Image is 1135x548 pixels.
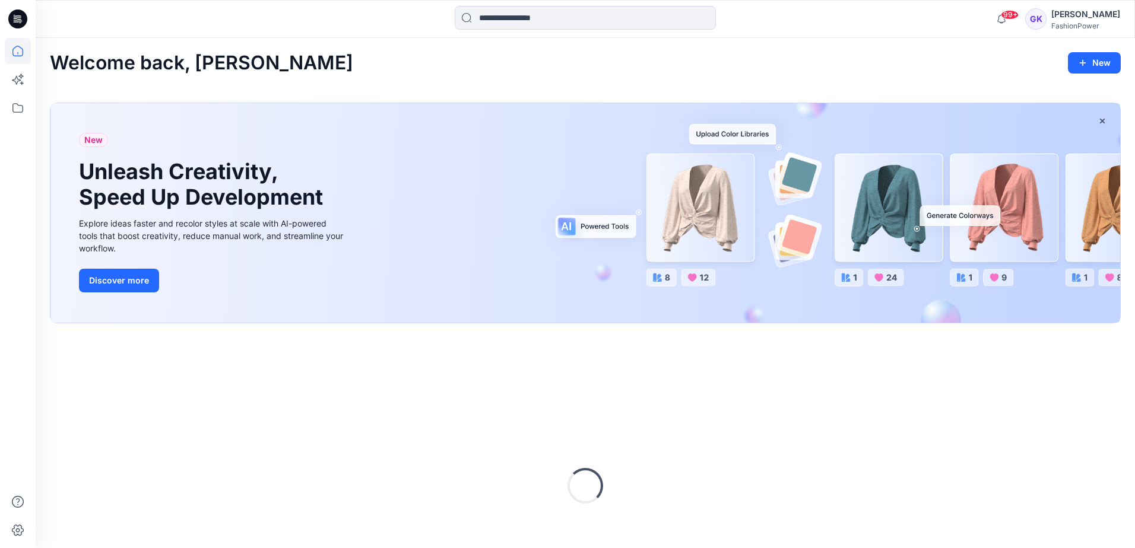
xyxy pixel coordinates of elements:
[1025,8,1047,30] div: GK
[1051,7,1120,21] div: [PERSON_NAME]
[79,217,346,254] div: Explore ideas faster and recolor styles at scale with AI-powered tools that boost creativity, red...
[50,52,353,74] h2: Welcome back, [PERSON_NAME]
[79,269,159,292] button: Discover more
[1001,10,1019,20] span: 99+
[1051,21,1120,30] div: FashionPower
[79,159,328,210] h1: Unleash Creativity, Speed Up Development
[79,269,346,292] a: Discover more
[1068,52,1121,74] button: New
[84,133,103,147] span: New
